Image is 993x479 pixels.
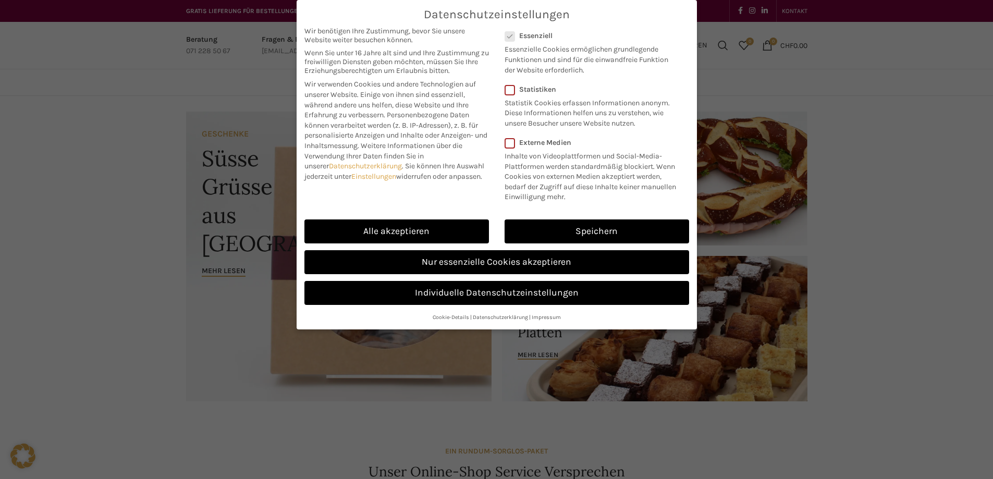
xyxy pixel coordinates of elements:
span: Wenn Sie unter 16 Jahre alt sind und Ihre Zustimmung zu freiwilligen Diensten geben möchten, müss... [304,48,489,75]
span: Wir benötigen Ihre Zustimmung, bevor Sie unsere Website weiter besuchen können. [304,27,489,44]
span: Wir verwenden Cookies und andere Technologien auf unserer Website. Einige von ihnen sind essenzie... [304,80,476,119]
label: Essenziell [505,31,676,40]
a: Nur essenzielle Cookies akzeptieren [304,250,689,274]
a: Datenschutzerklärung [473,314,528,321]
label: Externe Medien [505,138,682,147]
p: Inhalte von Videoplattformen und Social-Media-Plattformen werden standardmäßig blockiert. Wenn Co... [505,147,682,202]
span: Datenschutzeinstellungen [424,8,570,21]
span: Sie können Ihre Auswahl jederzeit unter widerrufen oder anpassen. [304,162,484,181]
a: Einstellungen [351,172,396,181]
a: Impressum [532,314,561,321]
a: Datenschutzerklärung [329,162,402,170]
a: Cookie-Details [433,314,469,321]
span: Personenbezogene Daten können verarbeitet werden (z. B. IP-Adressen), z. B. für personalisierte A... [304,110,487,150]
p: Essenzielle Cookies ermöglichen grundlegende Funktionen und sind für die einwandfreie Funktion de... [505,40,676,75]
a: Alle akzeptieren [304,219,489,243]
a: Individuelle Datenschutzeinstellungen [304,281,689,305]
span: Weitere Informationen über die Verwendung Ihrer Daten finden Sie in unserer . [304,141,462,170]
label: Statistiken [505,85,676,94]
a: Speichern [505,219,689,243]
p: Statistik Cookies erfassen Informationen anonym. Diese Informationen helfen uns zu verstehen, wie... [505,94,676,129]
